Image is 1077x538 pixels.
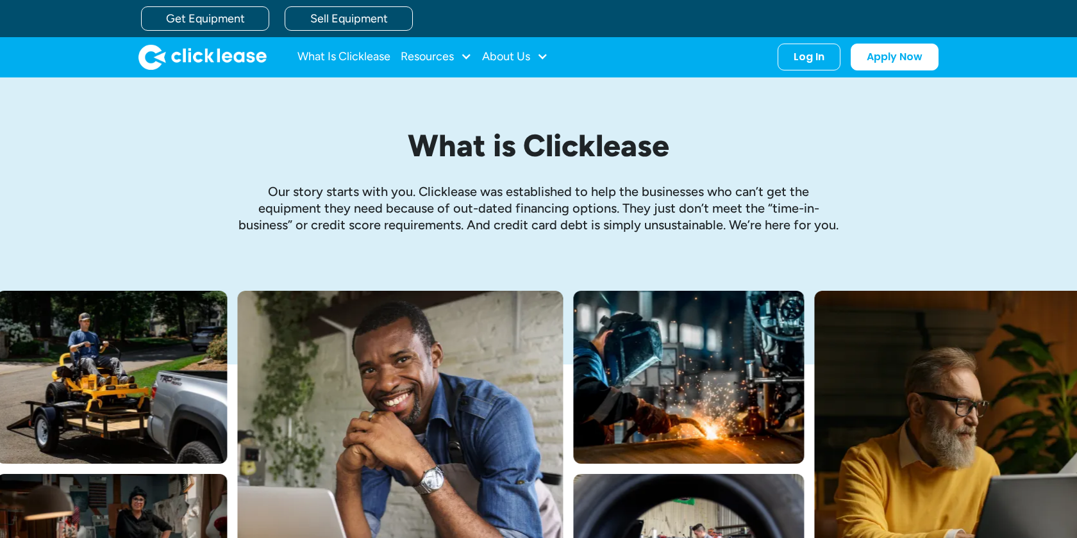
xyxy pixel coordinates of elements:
[237,183,840,233] p: Our story starts with you. Clicklease was established to help the businesses who can’t get the eq...
[138,44,267,70] a: home
[285,6,413,31] a: Sell Equipment
[482,44,548,70] div: About Us
[794,51,824,63] div: Log In
[851,44,939,70] a: Apply Now
[401,44,472,70] div: Resources
[141,6,269,31] a: Get Equipment
[573,291,804,464] img: A welder in a large mask working on a large pipe
[297,44,390,70] a: What Is Clicklease
[237,129,840,163] h1: What is Clicklease
[138,44,267,70] img: Clicklease logo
